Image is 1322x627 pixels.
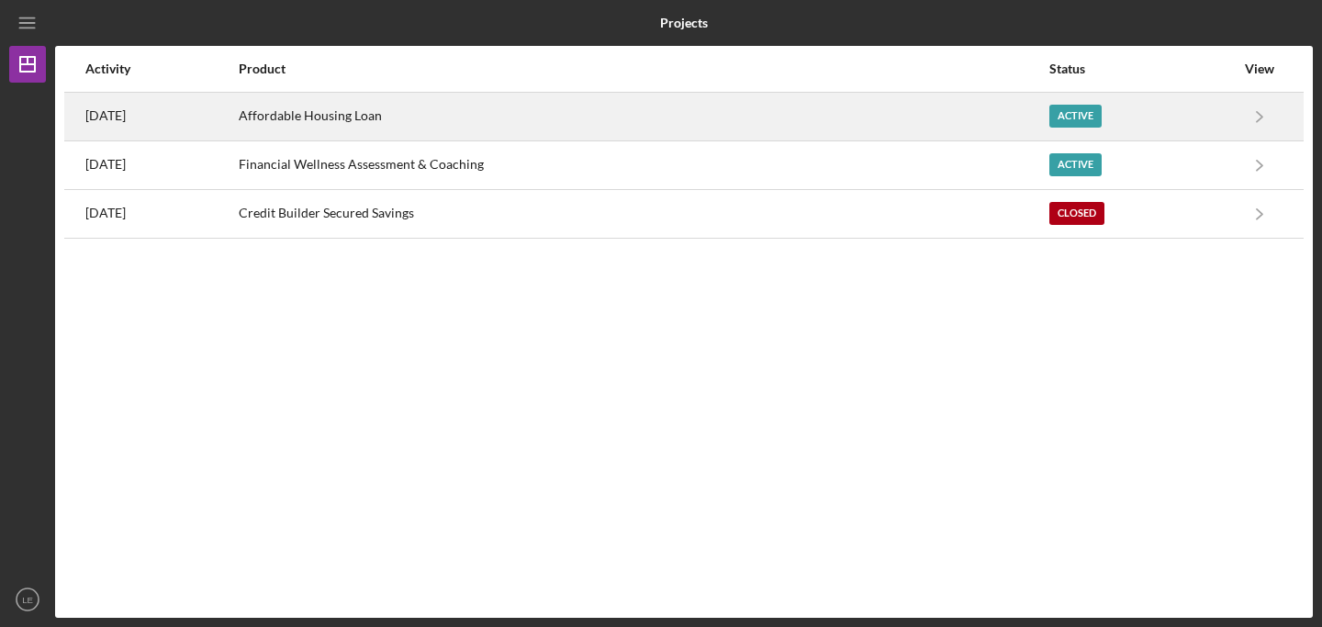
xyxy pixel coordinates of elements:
[239,94,1048,140] div: Affordable Housing Loan
[85,62,237,76] div: Activity
[1049,62,1235,76] div: Status
[85,206,126,220] time: 2024-08-22 18:42
[239,62,1048,76] div: Product
[1237,62,1283,76] div: View
[239,191,1048,237] div: Credit Builder Secured Savings
[1049,202,1104,225] div: Closed
[85,108,126,123] time: 2025-08-04 20:48
[660,16,708,30] b: Projects
[239,142,1048,188] div: Financial Wellness Assessment & Coaching
[22,595,33,605] text: LE
[1049,105,1102,128] div: Active
[9,581,46,618] button: LE
[1049,153,1102,176] div: Active
[85,157,126,172] time: 2025-04-03 21:35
